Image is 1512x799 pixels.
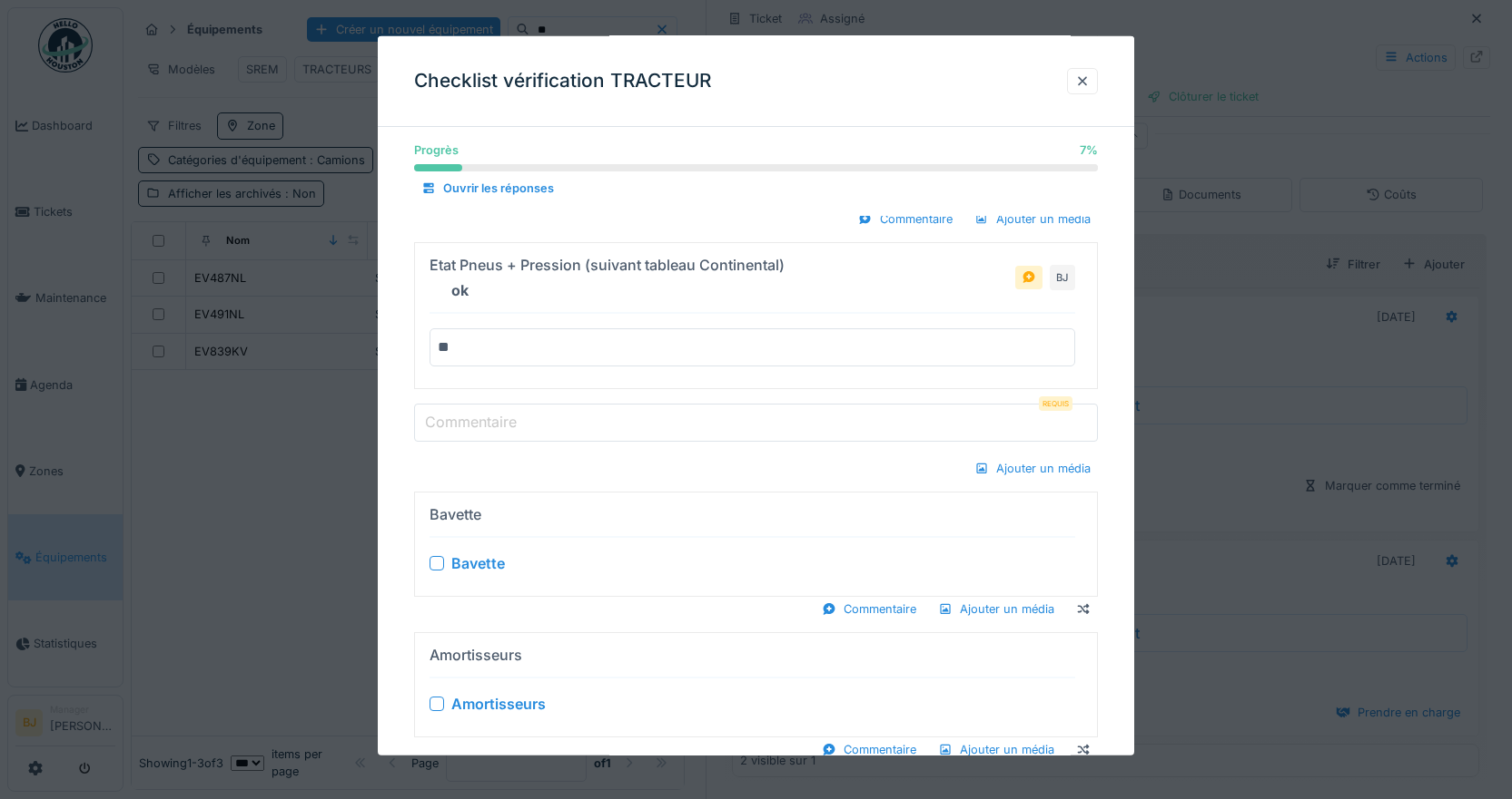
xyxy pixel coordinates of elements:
[1039,396,1072,411] div: Requis
[815,737,924,762] div: Commentaire
[430,254,785,301] div: Etat Pneus + Pression (suivant tableau Continental)
[451,552,505,574] div: Bavette
[414,176,561,200] div: Ouvrir les réponses
[414,70,711,93] h3: Checklist vérification TRACTEUR
[451,693,546,715] div: Amortisseurs
[430,644,522,666] div: Amortisseurs
[815,597,924,621] div: Commentaire
[1050,265,1075,290] div: BJ
[414,141,459,159] div: Progrès
[931,737,1062,762] div: Ajouter un média
[430,503,481,525] div: Bavette
[931,597,1062,621] div: Ajouter un média
[414,164,1098,171] progress: 7 %
[422,640,1090,729] summary: Amortisseurs Amortisseurs
[421,411,520,433] label: Commentaire
[967,456,1098,481] div: Ajouter un média
[422,250,1090,381] summary: Etat Pneus + Pression (suivant tableau Continental)okBJ
[851,206,960,230] div: Commentaire
[967,206,1098,230] div: Ajouter un média
[422,500,1090,589] summary: Bavette Bavette
[1080,141,1098,159] div: 7 %
[451,281,469,299] strong: ok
